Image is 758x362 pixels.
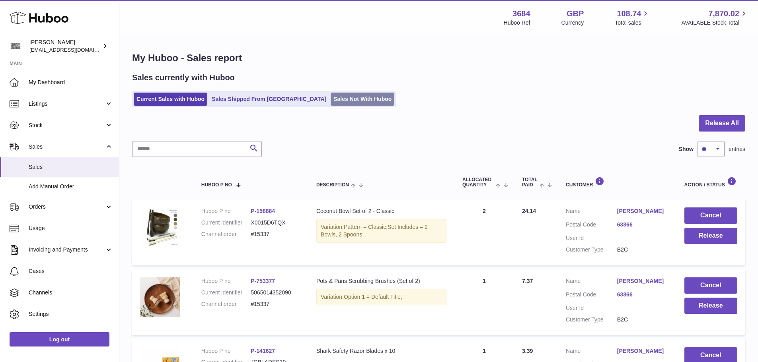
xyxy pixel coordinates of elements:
[201,300,251,308] dt: Channel order
[316,182,349,188] span: Description
[321,224,428,238] span: Set Includes = 2 Bowls, 2 Spoons;
[566,234,617,242] dt: User Id
[617,8,641,19] span: 108.74
[462,177,494,188] span: ALLOCATED Quantity
[566,304,617,312] dt: User Id
[316,347,446,355] div: Shark Safety Razor Blades x 10
[615,19,650,27] span: Total sales
[344,294,402,300] span: Option 1 = Default Title;
[684,207,737,224] button: Cancel
[331,93,394,106] a: Sales Not With Huboo
[729,145,745,153] span: entries
[251,289,300,296] dd: 5065014352090
[512,8,530,19] strong: 3684
[566,291,617,300] dt: Postal Code
[29,163,113,171] span: Sales
[10,40,21,52] img: theinternationalventure@gmail.com
[617,347,668,355] a: [PERSON_NAME]
[201,219,251,226] dt: Current identifier
[681,19,748,27] span: AVAILABLE Stock Total
[251,219,300,226] dd: X0015D6TQX
[201,277,251,285] dt: Huboo P no
[699,115,745,132] button: Release All
[316,277,446,285] div: Pots & Pans Scrubbing Brushes (Set of 2)
[684,277,737,294] button: Cancel
[251,300,300,308] dd: #15337
[522,177,538,188] span: Total paid
[567,8,584,19] strong: GBP
[201,289,251,296] dt: Current identifier
[681,8,748,27] a: 7,870.02 AVAILABLE Stock Total
[522,278,533,284] span: 7.37
[617,207,668,215] a: [PERSON_NAME]
[522,208,536,214] span: 24.14
[201,207,251,215] dt: Huboo P no
[617,277,668,285] a: [PERSON_NAME]
[504,19,530,27] div: Huboo Ref
[201,182,232,188] span: Huboo P no
[566,316,617,323] dt: Customer Type
[566,277,617,287] dt: Name
[132,72,235,83] h2: Sales currently with Huboo
[684,177,737,188] div: Action / Status
[132,52,745,64] h1: My Huboo - Sales report
[10,332,109,347] a: Log out
[251,278,275,284] a: P-753377
[566,347,617,357] dt: Name
[29,246,105,254] span: Invoicing and Payments
[201,230,251,238] dt: Channel order
[566,221,617,230] dt: Postal Code
[29,46,117,53] span: [EMAIL_ADDRESS][DOMAIN_NAME]
[140,207,180,247] img: $_57.JPG
[617,316,668,323] dd: B2C
[29,225,113,232] span: Usage
[316,289,446,305] div: Variation:
[679,145,694,153] label: Show
[251,230,300,238] dd: #15337
[684,298,737,314] button: Release
[617,291,668,298] a: 63366
[140,277,180,317] img: 36841753440745.jpg
[29,100,105,108] span: Listings
[316,219,446,243] div: Variation:
[566,246,617,254] dt: Customer Type
[617,221,668,228] a: 63366
[617,246,668,254] dd: B2C
[615,8,650,27] a: 108.74 Total sales
[566,207,617,217] dt: Name
[566,177,668,188] div: Customer
[29,203,105,211] span: Orders
[29,289,113,296] span: Channels
[684,228,737,244] button: Release
[708,8,739,19] span: 7,870.02
[251,348,275,354] a: P-141627
[454,199,514,265] td: 2
[29,39,101,54] div: [PERSON_NAME]
[209,93,329,106] a: Sales Shipped From [GEOGRAPHIC_DATA]
[29,183,113,190] span: Add Manual Order
[29,267,113,275] span: Cases
[29,79,113,86] span: My Dashboard
[251,208,275,214] a: P-158884
[201,347,251,355] dt: Huboo P no
[522,348,533,354] span: 3.39
[316,207,446,215] div: Coconut Bowl Set of 2 - Classic
[29,122,105,129] span: Stock
[134,93,207,106] a: Current Sales with Huboo
[561,19,584,27] div: Currency
[29,310,113,318] span: Settings
[29,143,105,151] span: Sales
[454,269,514,335] td: 1
[344,224,388,230] span: Pattern = Classic;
